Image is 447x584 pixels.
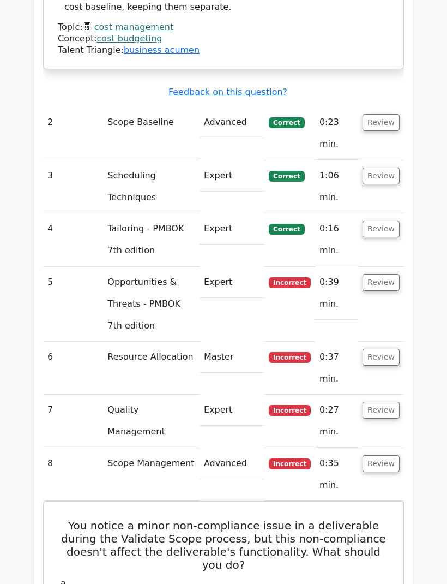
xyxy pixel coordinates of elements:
[269,224,304,235] span: Correct
[94,22,173,33] a: cost management
[269,171,304,182] span: Correct
[200,342,264,373] td: Master
[200,267,264,299] td: Expert
[315,342,358,395] td: 0:37 min.
[363,221,400,238] button: Review
[269,118,304,129] span: Correct
[124,45,200,56] a: business acumen
[363,115,400,132] button: Review
[168,87,287,98] a: Feedback on this question?
[58,34,389,45] div: Concept:
[315,108,358,160] td: 0:23 min.
[200,395,264,426] td: Expert
[97,34,162,44] a: cost budgeting
[200,214,264,245] td: Expert
[269,406,311,416] span: Incorrect
[315,395,358,448] td: 0:27 min.
[43,108,103,160] td: 2
[43,395,103,448] td: 7
[269,459,311,470] span: Incorrect
[103,267,200,342] td: Opportunities & Threats - PMBOK 7th edition
[363,456,400,473] button: Review
[43,449,103,502] td: 8
[43,267,103,342] td: 5
[103,342,200,395] td: Resource Allocation
[363,275,400,291] button: Review
[363,349,400,366] button: Review
[315,161,358,214] td: 1:06 min.
[103,449,200,502] td: Scope Management
[103,395,200,448] td: Quality Management
[200,449,264,480] td: Advanced
[58,22,389,56] div: Talent Triangle:
[315,267,358,320] td: 0:39 min.
[269,353,311,363] span: Incorrect
[315,449,358,502] td: 0:35 min.
[363,168,400,185] button: Review
[103,108,200,160] td: Scope Baseline
[315,214,358,267] td: 0:16 min.
[363,402,400,419] button: Review
[200,108,264,139] td: Advanced
[200,161,264,192] td: Expert
[103,214,200,267] td: Tailoring - PMBOK 7th edition
[43,214,103,267] td: 4
[43,342,103,395] td: 6
[269,278,311,289] span: Incorrect
[57,520,390,572] h5: You notice a minor non-compliance issue in a deliverable during the Validate Scope process, but t...
[58,22,389,34] div: Topic:
[103,161,200,214] td: Scheduling Techniques
[43,161,103,214] td: 3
